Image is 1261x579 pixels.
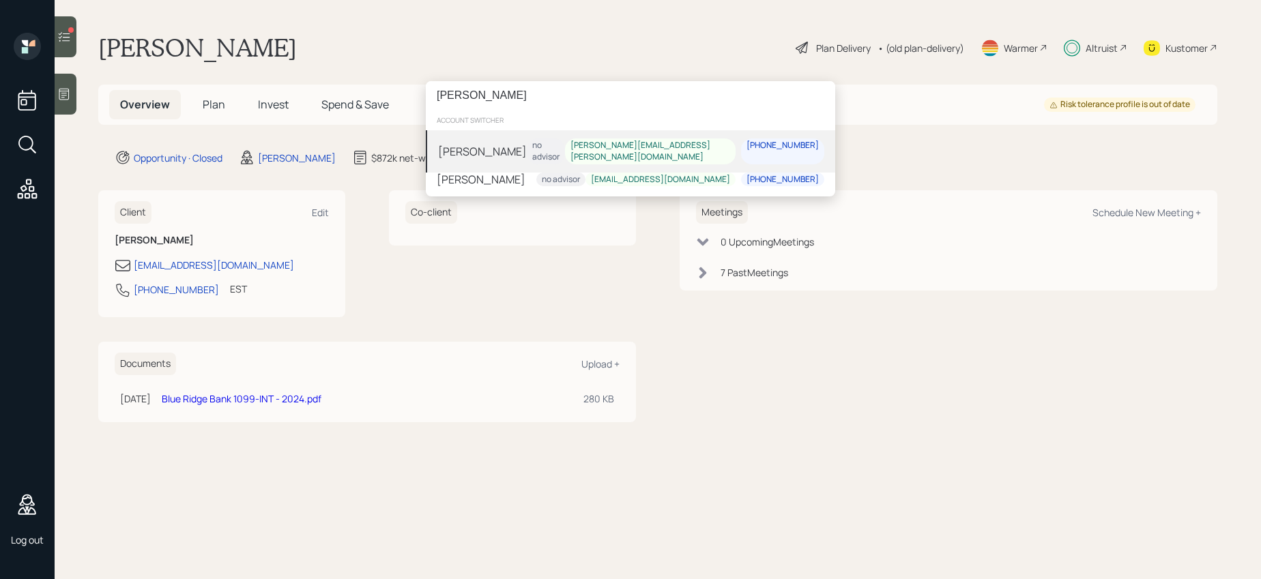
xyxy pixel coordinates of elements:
[437,171,525,188] div: [PERSON_NAME]
[747,173,819,185] div: [PHONE_NUMBER]
[426,110,835,130] div: account switcher
[532,140,560,163] div: no advisor
[542,173,580,185] div: no advisor
[591,173,730,185] div: [EMAIL_ADDRESS][DOMAIN_NAME]
[426,81,835,110] input: Type a command or search…
[570,140,730,163] div: [PERSON_NAME][EMAIL_ADDRESS][PERSON_NAME][DOMAIN_NAME]
[438,143,527,160] div: [PERSON_NAME]
[747,140,819,151] div: [PHONE_NUMBER]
